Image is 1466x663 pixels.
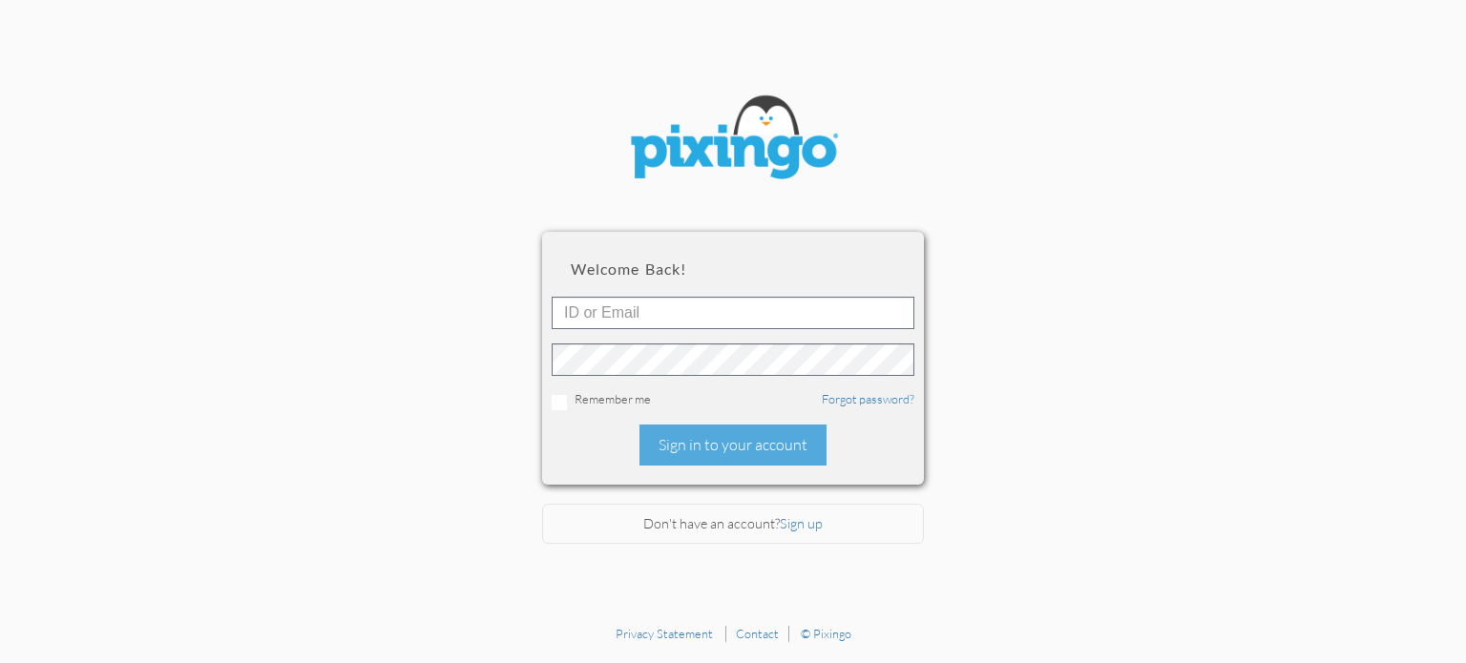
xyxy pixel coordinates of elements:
[552,297,914,329] input: ID or Email
[801,626,851,641] a: © Pixingo
[542,504,924,545] div: Don't have an account?
[616,626,713,641] a: Privacy Statement
[552,390,914,410] div: Remember me
[571,260,895,278] h2: Welcome back!
[639,425,827,466] div: Sign in to your account
[780,515,823,531] a: Sign up
[822,391,914,406] a: Forgot password?
[618,86,848,194] img: pixingo logo
[736,626,779,641] a: Contact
